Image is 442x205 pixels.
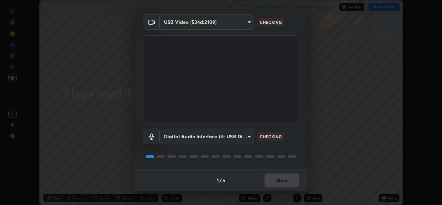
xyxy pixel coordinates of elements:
p: CHECKING [260,19,282,25]
h4: / [220,177,222,184]
div: USB Video (534d:2109) [160,129,253,144]
div: USB Video (534d:2109) [160,14,253,30]
p: CHECKING [260,133,282,140]
h4: 5 [222,177,225,184]
h4: 1 [217,177,219,184]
